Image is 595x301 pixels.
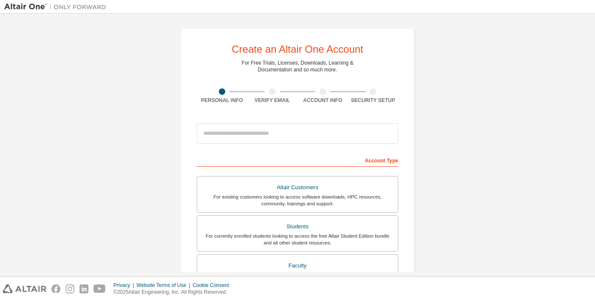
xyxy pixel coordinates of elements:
[51,284,60,293] img: facebook.svg
[202,260,393,272] div: Faculty
[247,97,298,104] div: Verify Email
[3,284,46,293] img: altair_logo.svg
[202,182,393,193] div: Altair Customers
[136,282,193,289] div: Website Terms of Use
[297,97,348,104] div: Account Info
[113,282,136,289] div: Privacy
[348,97,399,104] div: Security Setup
[202,221,393,233] div: Students
[65,284,74,293] img: instagram.svg
[242,60,354,73] div: For Free Trials, Licenses, Downloads, Learning & Documentation and so much more.
[113,289,234,296] p: © 2025 Altair Engineering, Inc. All Rights Reserved.
[197,97,247,104] div: Personal Info
[197,153,398,167] div: Account Type
[193,282,234,289] div: Cookie Consent
[202,233,393,246] div: For currently enrolled students looking to access the free Altair Student Edition bundle and all ...
[4,3,110,11] img: Altair One
[202,271,393,285] div: For faculty & administrators of academic institutions administering students and accessing softwa...
[202,193,393,207] div: For existing customers looking to access software downloads, HPC resources, community, trainings ...
[93,284,106,293] img: youtube.svg
[79,284,88,293] img: linkedin.svg
[232,44,363,54] div: Create an Altair One Account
